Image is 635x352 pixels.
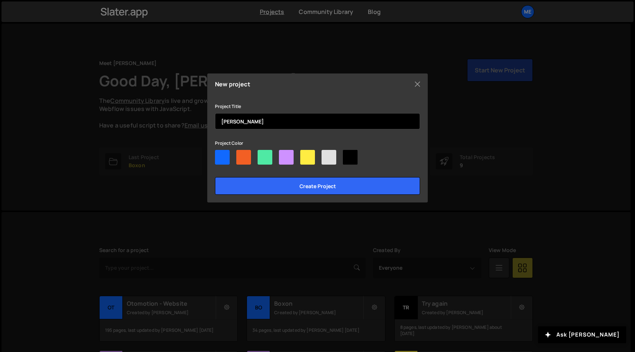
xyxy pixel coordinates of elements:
h5: New project [215,81,250,87]
button: Close [412,79,423,90]
input: Create project [215,177,420,195]
input: Project name [215,113,420,129]
label: Project Color [215,140,243,147]
button: Ask [PERSON_NAME] [538,326,626,343]
label: Project Title [215,103,241,110]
